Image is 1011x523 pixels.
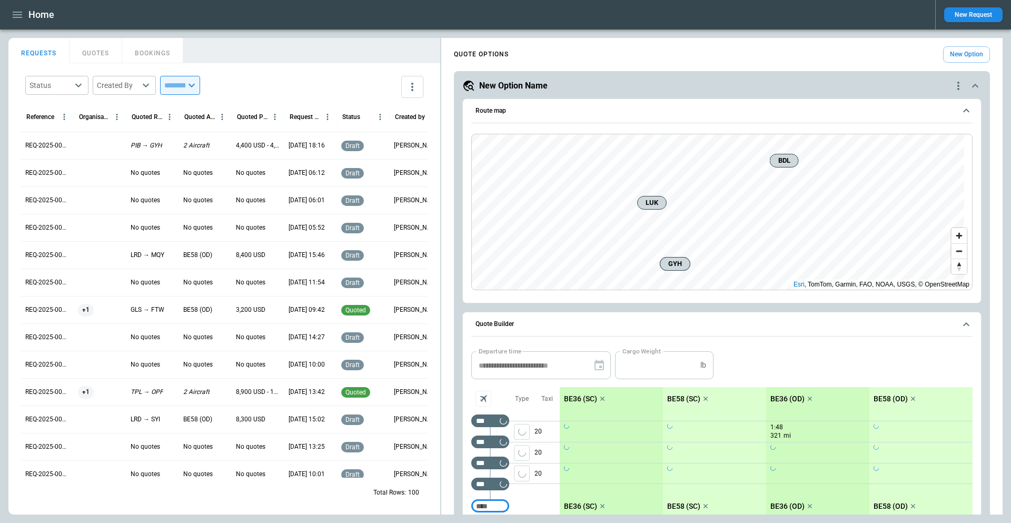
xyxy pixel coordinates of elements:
p: REQ-2025-000273 [25,251,70,260]
p: LRD → MQY [131,251,164,260]
p: REQ-2025-000275 [25,196,70,205]
p: BE36 (OD) [770,502,805,511]
p: 3,200 USD [236,305,265,314]
button: Zoom in [951,228,967,243]
p: REQ-2025-000266 [25,442,70,451]
p: 1:48 [770,423,783,431]
p: Total Rows: [373,488,406,497]
p: 20 [534,442,560,463]
div: Request Created At (UTC-05:00) [290,113,321,121]
p: BE58 (OD) [874,394,908,403]
button: left aligned [514,424,530,440]
p: LRD → SYI [131,415,160,424]
button: left aligned [514,466,530,481]
a: Esri [794,281,805,288]
button: Quoted Price column menu [268,110,282,124]
p: No quotes [236,442,265,451]
p: No quotes [236,169,265,177]
label: Departure time [479,347,522,356]
p: No quotes [183,169,213,177]
button: BOOKINGS [122,38,183,63]
button: Zoom out [951,243,967,259]
h4: QUOTE OPTIONS [454,52,509,57]
p: Type [515,394,529,403]
button: Organisation column menu [110,110,124,124]
button: Reference column menu [57,110,71,124]
span: Type of sector [514,424,530,440]
span: +1 [78,297,94,323]
p: 09/11/2025 09:42 [289,305,325,314]
p: Cady Howell [394,196,438,205]
button: Status column menu [373,110,387,124]
div: , TomTom, Garmin, FAO, NOAA, USGS, © OpenStreetMap [794,279,969,290]
p: Allen Maki [394,251,438,260]
p: REQ-2025-000274 [25,223,70,232]
span: draft [343,197,362,204]
span: quoted [343,389,368,396]
p: No quotes [131,333,160,342]
label: Cargo Weight [622,347,661,356]
p: No quotes [236,223,265,232]
p: REQ-2025-000276 [25,169,70,177]
div: Reference [26,113,54,121]
p: mi [784,431,791,440]
span: draft [343,443,362,451]
p: No quotes [236,360,265,369]
button: left aligned [514,445,530,461]
p: No quotes [131,169,160,177]
p: 8,900 USD - 10,200 USD [236,388,280,397]
p: Allen Maki [394,415,438,424]
button: Request Created At (UTC-05:00) column menu [321,110,334,124]
button: QUOTES [70,38,122,63]
p: 09/12/2025 18:16 [289,141,325,150]
p: No quotes [183,223,213,232]
button: Quoted Aircraft column menu [215,110,229,124]
p: 09/03/2025 15:02 [289,415,325,424]
p: REQ-2025-000271 [25,305,70,314]
p: No quotes [131,196,160,205]
span: Aircraft selection [475,391,491,407]
p: GLS → FTW [131,305,164,314]
button: Reset bearing to north [951,259,967,274]
p: No quotes [183,442,213,451]
div: Route map [471,134,973,291]
p: 4,400 USD - 4,500 USD [236,141,280,150]
p: BE58 (SC) [667,394,700,403]
p: BE58 (OD) [874,502,908,511]
p: 2 Aircraft [183,388,210,397]
p: No quotes [131,278,160,287]
span: draft [343,252,362,259]
p: 09/11/2025 11:54 [289,278,325,287]
div: Too short [471,457,509,469]
div: Too short [471,436,509,448]
p: 100 [408,488,419,497]
button: REQUESTS [8,38,70,63]
p: 09/12/2025 06:01 [289,196,325,205]
button: New Option [943,46,990,63]
p: No quotes [131,360,160,369]
button: Route map [471,99,973,123]
p: 09/11/2025 15:46 [289,251,325,260]
p: REQ-2025-000268 [25,388,70,397]
button: Created by column menu [426,110,440,124]
p: REQ-2025-000277 [25,141,70,150]
h6: Route map [475,107,506,114]
p: BE36 (SC) [564,502,597,511]
span: draft [343,142,362,150]
h5: New Option Name [479,80,548,92]
p: REQ-2025-000270 [25,333,70,342]
canvas: Map [472,134,964,290]
span: LUK [642,198,662,208]
p: 09/12/2025 05:52 [289,223,325,232]
p: No quotes [131,442,160,451]
p: No quotes [183,278,213,287]
div: Created by [395,113,425,121]
h1: Home [28,8,54,21]
div: quote-option-actions [952,80,965,92]
span: quoted [343,307,368,314]
p: No quotes [183,196,213,205]
button: New Option Namequote-option-actions [462,80,982,92]
h6: Quote Builder [475,321,514,328]
p: No quotes [183,333,213,342]
p: George O'Bryan [394,442,438,451]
